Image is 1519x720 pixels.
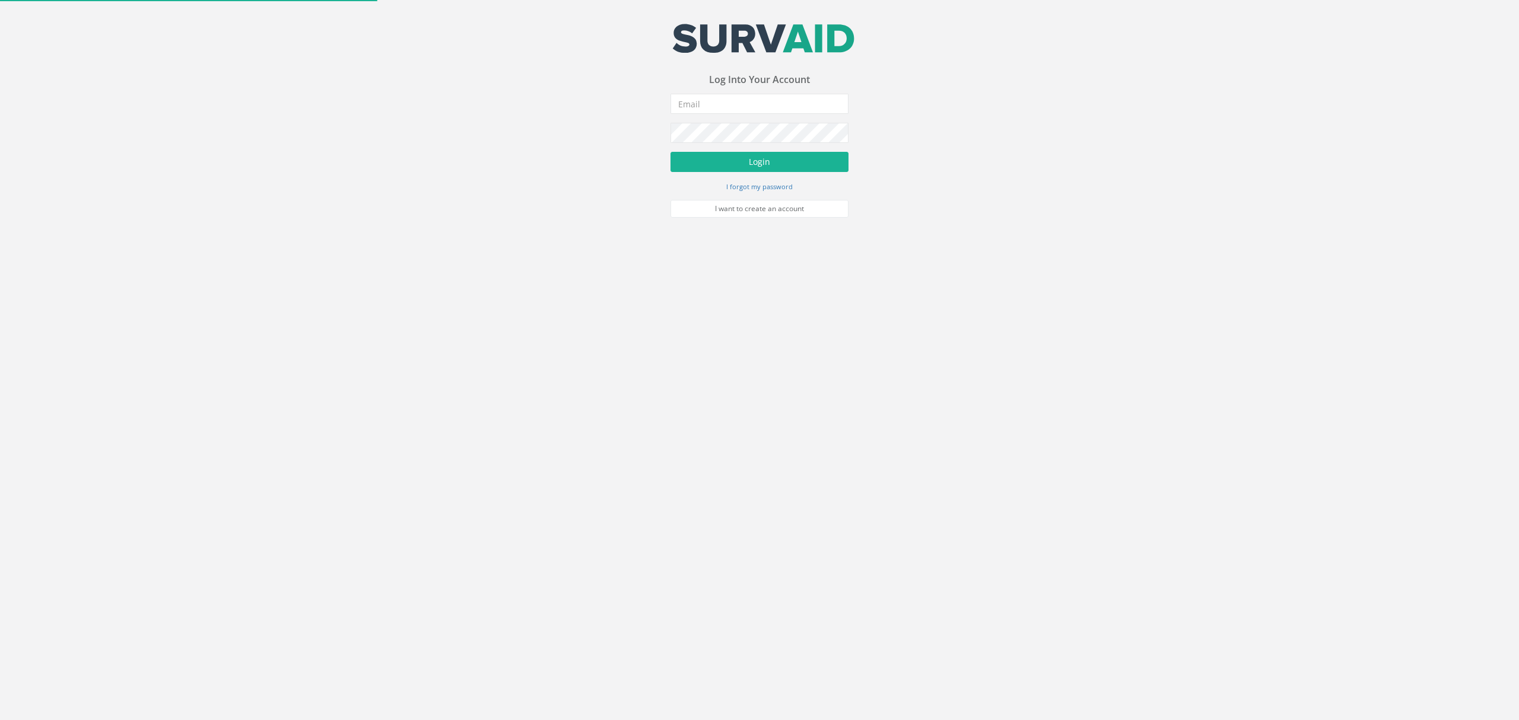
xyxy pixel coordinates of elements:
input: Email [670,94,849,114]
a: I forgot my password [726,181,793,192]
h3: Log Into Your Account [670,75,849,85]
button: Login [670,152,849,172]
small: I forgot my password [726,182,793,191]
a: I want to create an account [670,200,849,218]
